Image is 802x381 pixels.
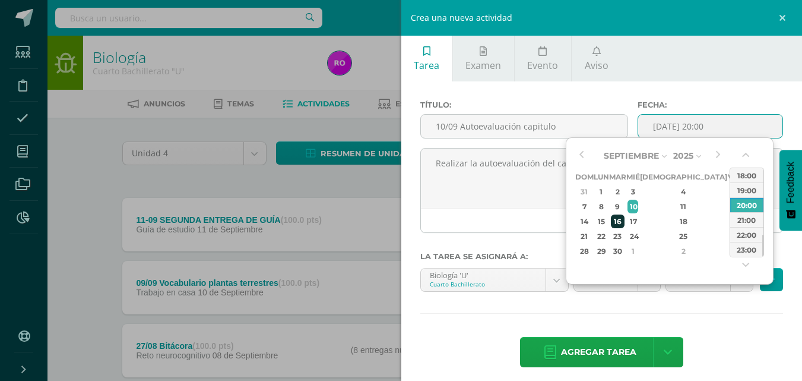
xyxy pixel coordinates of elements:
[611,185,625,199] div: 2
[453,36,514,81] a: Examen
[730,168,763,182] div: 18:00
[611,229,625,243] div: 23
[527,59,558,72] span: Evento
[577,229,592,243] div: 21
[594,169,609,184] th: Lun
[430,280,537,288] div: Cuarto Bachillerato
[595,185,607,199] div: 1
[627,215,638,228] div: 17
[728,229,739,243] div: 26
[420,100,628,109] label: Título:
[572,36,621,81] a: Aviso
[611,200,625,213] div: 9
[577,215,592,228] div: 14
[728,215,739,228] div: 19
[728,200,739,213] div: 12
[595,229,607,243] div: 22
[561,338,636,367] span: Agregar tarea
[730,212,763,227] div: 21:00
[414,59,439,72] span: Tarea
[730,242,763,257] div: 23:00
[585,59,608,72] span: Aviso
[785,162,796,203] span: Feedback
[401,36,452,81] a: Tarea
[648,200,718,213] div: 11
[575,169,594,184] th: Dom
[421,115,627,138] input: Título
[779,150,802,231] button: Feedback - Mostrar encuesta
[627,185,638,199] div: 3
[577,244,592,258] div: 28
[577,185,592,199] div: 31
[673,150,693,161] span: 2025
[421,269,568,291] a: Biología 'U'Cuarto Bachillerato
[611,215,625,228] div: 16
[595,200,607,213] div: 8
[638,115,782,138] input: Fecha de entrega
[465,59,501,72] span: Examen
[420,252,784,261] label: La tarea se asignará a:
[648,244,718,258] div: 2
[728,185,739,199] div: 5
[648,185,718,199] div: 4
[627,200,638,213] div: 10
[609,169,626,184] th: Mar
[604,150,659,161] span: Septiembre
[577,200,592,213] div: 7
[648,215,718,228] div: 18
[638,100,783,109] label: Fecha:
[595,215,607,228] div: 15
[515,36,571,81] a: Evento
[730,227,763,242] div: 22:00
[727,169,741,184] th: Vie
[730,197,763,212] div: 20:00
[648,229,718,243] div: 25
[728,244,739,258] div: 3
[640,169,727,184] th: [DEMOGRAPHIC_DATA]
[595,244,607,258] div: 29
[627,229,638,243] div: 24
[627,244,638,258] div: 1
[430,269,537,280] div: Biología 'U'
[626,169,640,184] th: Mié
[611,244,625,258] div: 30
[730,182,763,197] div: 19:00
